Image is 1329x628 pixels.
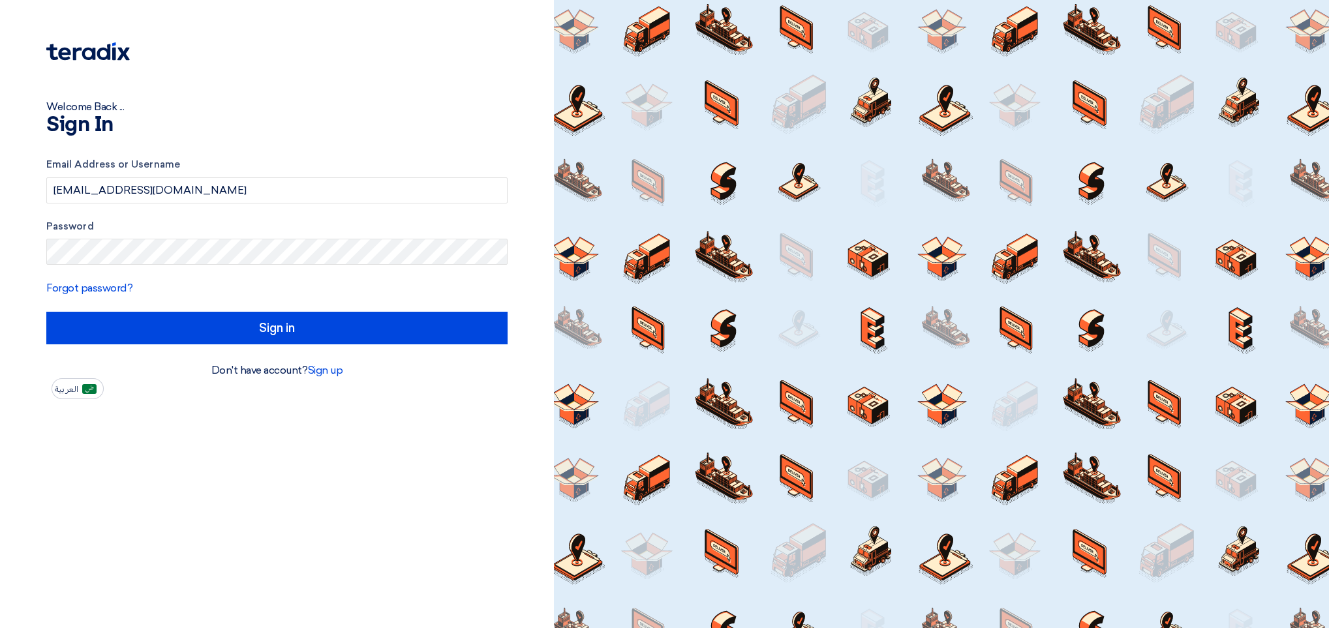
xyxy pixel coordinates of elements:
label: Password [46,219,508,234]
div: Don't have account? [46,363,508,378]
input: Enter your business email or username [46,177,508,203]
span: العربية [55,385,78,394]
img: ar-AR.png [82,384,97,394]
label: Email Address or Username [46,157,508,172]
div: Welcome Back ... [46,99,508,115]
h1: Sign In [46,115,508,136]
button: العربية [52,378,104,399]
a: Sign up [308,364,343,376]
img: Teradix logo [46,42,130,61]
input: Sign in [46,312,508,344]
a: Forgot password? [46,282,132,294]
